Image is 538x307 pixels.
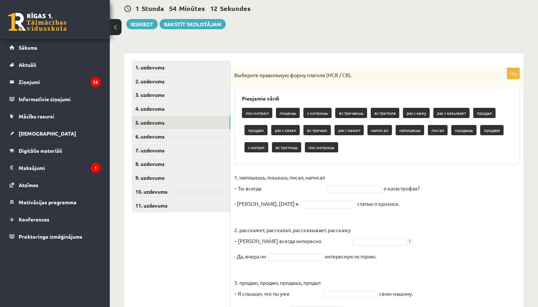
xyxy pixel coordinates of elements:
[19,199,76,205] span: Motivācijas programma
[242,108,272,118] p: посмотрел
[303,108,332,118] p: смотришь
[142,4,164,12] span: Stunda
[160,19,226,29] a: Rakstīt skolotājam
[19,216,49,223] span: Konferences
[367,125,392,135] p: написал
[19,61,36,68] span: Aktuāli
[132,116,230,129] a: 5. uzdevums
[10,211,101,228] a: Konferences
[480,125,504,135] p: продаю
[132,88,230,102] a: 3. uzdevums
[10,56,101,73] a: Aktuāli
[8,13,67,31] a: Rīgas 1. Tālmācības vidusskola
[19,182,38,188] span: Atzīmes
[335,108,367,118] p: встречаешь
[10,194,101,211] a: Motivācijas programma
[10,125,101,142] a: [DEMOGRAPHIC_DATA]
[169,4,176,12] span: 54
[10,73,101,90] a: Ziņojumi25
[19,113,54,120] span: Mācību resursi
[19,159,101,176] legend: Maksājumi
[244,125,268,135] p: продам
[19,91,101,107] legend: Informatīvie ziņojumi
[242,95,512,102] h3: Pieejamie vārdi
[305,142,338,152] p: посмотришь
[10,228,101,245] a: Proktoringa izmēģinājums
[473,108,496,118] p: продал
[132,61,230,74] a: 1. uzdevums
[19,233,82,240] span: Proktoringa izmēģinājums
[234,172,325,194] p: 1. напишешь, пишешь, писал, написал – Ты всегда
[179,4,205,12] span: Minūtes
[91,163,101,173] i: 1
[10,91,101,107] a: Informatīvie ziņojumi
[428,125,448,135] p: писал
[10,142,101,159] a: Digitālie materiāli
[10,108,101,125] a: Mācību resursi
[10,177,101,193] a: Atzīmes
[132,130,230,143] a: 6. uzdevums
[10,39,101,56] a: Sākums
[210,4,217,12] span: 12
[132,171,230,185] a: 9. uzdevums
[132,75,230,88] a: 2. uzdevums
[271,125,300,135] p: рассказал
[234,251,266,262] p: - Да, вчера он
[234,266,321,299] p: 3. продаю, продам, продашь, продал – Я слышал, что ты уже
[433,108,470,118] p: рассказывает
[19,147,62,154] span: Digitālie materiāli
[303,125,331,135] p: встречаю
[132,199,230,212] a: 11. uzdevums
[244,142,268,152] p: смотрю
[234,198,299,209] p: - [PERSON_NAME], [DATE] я
[132,185,230,198] a: 10. uzdevums
[19,73,101,90] legend: Ziņojumi
[220,4,251,12] span: Sekundes
[396,125,424,135] p: напишешь
[10,159,101,176] a: Maksājumi1
[126,19,158,29] button: Iesniegt
[234,213,351,246] p: 2. расскажет, рассказал, рассказывает, расскажу – [PERSON_NAME] всегда интересно
[451,125,477,135] p: продашь
[272,142,301,152] p: встретишь
[135,4,139,12] span: 1
[403,108,430,118] p: расскажу
[276,108,300,118] p: пишешь
[234,72,483,79] p: Выберите правильную форму глагола (НСВ / СВ).
[132,157,230,171] a: 8. uzdevums
[19,130,76,137] span: [DEMOGRAPHIC_DATA]
[132,102,230,115] a: 4. uzdevums
[132,144,230,157] a: 7. uzdevums
[335,125,364,135] p: расскажет
[507,68,520,79] p: 10p
[19,44,37,51] span: Sākums
[90,77,101,87] i: 25
[371,108,399,118] p: встретила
